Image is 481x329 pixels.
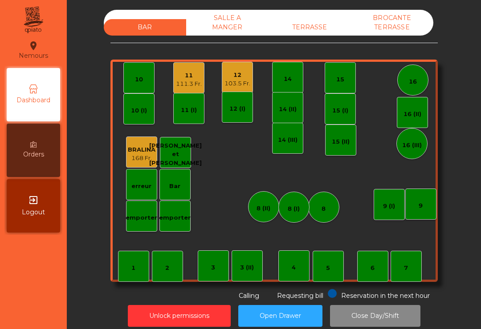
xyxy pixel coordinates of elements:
[135,75,143,84] div: 10
[104,19,186,36] div: BAR
[332,106,348,115] div: 15 (I)
[181,106,197,115] div: 11 (I)
[224,79,250,88] div: 103.5 Fr.
[128,154,155,163] div: 168 Fr.
[284,75,292,84] div: 14
[341,292,430,300] span: Reservation in the next hour
[16,96,50,105] span: Dashboard
[322,205,326,213] div: 8
[176,71,202,80] div: 11
[371,264,375,273] div: 6
[22,208,45,217] span: Logout
[351,10,433,36] div: BROCANTE TERRASSE
[131,182,151,191] div: erreur
[159,213,191,222] div: emporter
[23,150,44,159] span: Orders
[332,137,350,146] div: 15 (II)
[28,40,39,51] i: location_on
[292,263,296,272] div: 4
[240,263,254,272] div: 3 (II)
[239,292,259,300] span: Calling
[131,106,147,115] div: 10 (I)
[28,195,39,205] i: exit_to_app
[269,19,351,36] div: TERRASSE
[176,80,202,88] div: 111.3 Fr.
[186,10,269,36] div: SALLE A MANGER
[336,75,344,84] div: 15
[128,305,231,327] button: Unlock permissions
[277,292,323,300] span: Requesting bill
[22,4,44,36] img: qpiato
[149,141,202,168] div: [PERSON_NAME] et [PERSON_NAME]
[330,305,420,327] button: Close Day/Shift
[19,39,48,61] div: Nemours
[419,201,423,210] div: 9
[224,71,250,80] div: 12
[169,182,180,191] div: Bar
[131,264,135,273] div: 1
[279,105,297,114] div: 14 (II)
[278,136,298,144] div: 14 (III)
[238,305,322,327] button: Open Drawer
[404,110,421,119] div: 16 (II)
[402,141,422,150] div: 16 (III)
[165,264,169,273] div: 2
[126,213,157,222] div: emporter
[211,263,215,272] div: 3
[257,204,270,213] div: 8 (II)
[383,202,395,211] div: 9 (I)
[229,104,245,113] div: 12 (I)
[128,145,155,154] div: BRALINA
[288,205,300,213] div: 8 (I)
[404,264,408,273] div: 7
[409,77,417,86] div: 16
[326,264,330,273] div: 5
